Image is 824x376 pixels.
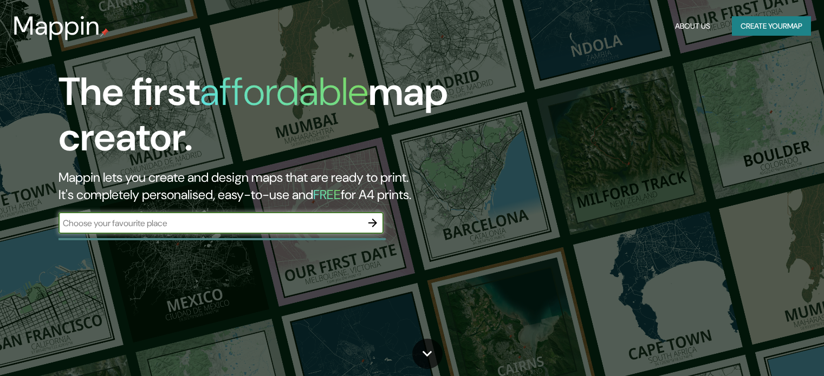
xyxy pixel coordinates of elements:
h5: FREE [313,186,341,203]
button: About Us [671,16,715,36]
h2: Mappin lets you create and design maps that are ready to print. It's completely personalised, eas... [59,169,471,203]
input: Choose your favourite place [59,217,362,229]
button: Create yourmap [732,16,811,36]
h1: affordable [200,67,368,117]
h1: The first map creator. [59,69,471,169]
h3: Mappin [13,11,100,41]
img: mappin-pin [100,28,109,37]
